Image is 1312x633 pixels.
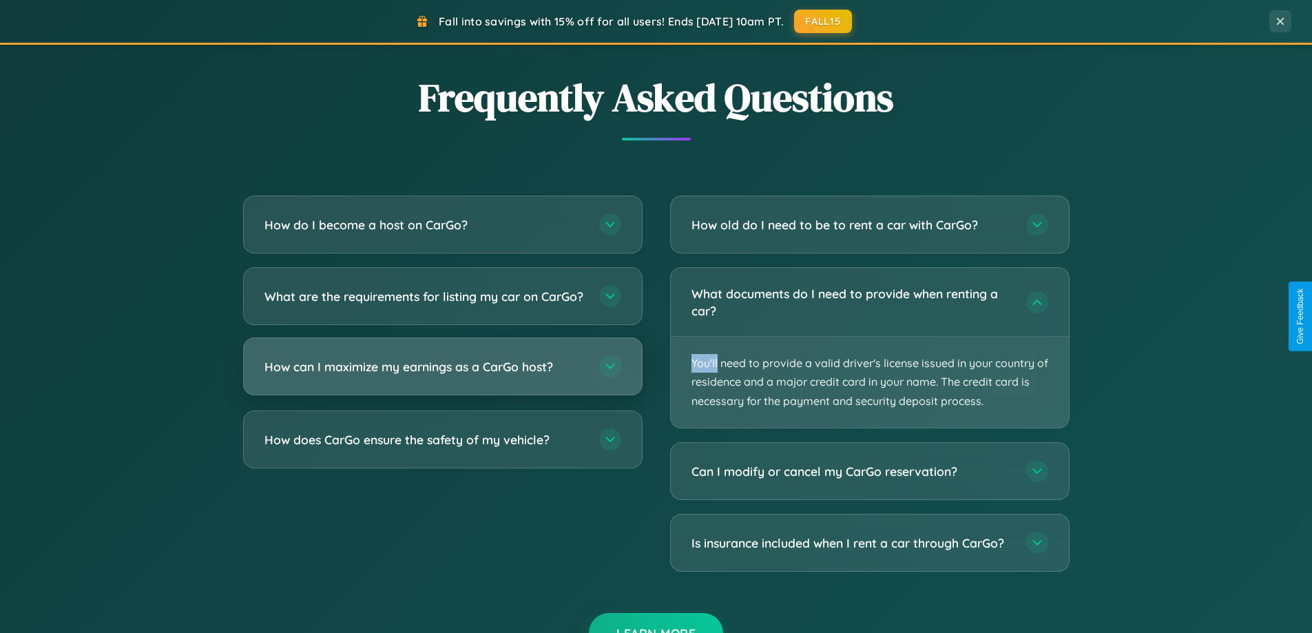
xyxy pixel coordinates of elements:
h3: How old do I need to be to rent a car with CarGo? [691,216,1012,234]
h3: Can I modify or cancel my CarGo reservation? [691,463,1012,480]
h3: What are the requirements for listing my car on CarGo? [264,288,585,305]
button: FALL15 [794,10,852,33]
span: Fall into savings with 15% off for all users! Ends [DATE] 10am PT. [439,14,784,28]
p: You'll need to provide a valid driver's license issued in your country of residence and a major c... [671,337,1069,428]
h3: How can I maximize my earnings as a CarGo host? [264,358,585,375]
h3: What documents do I need to provide when renting a car? [691,285,1012,319]
h3: Is insurance included when I rent a car through CarGo? [691,535,1012,552]
div: Give Feedback [1295,289,1305,344]
h2: Frequently Asked Questions [243,71,1070,124]
h3: How do I become a host on CarGo? [264,216,585,234]
h3: How does CarGo ensure the safety of my vehicle? [264,431,585,448]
